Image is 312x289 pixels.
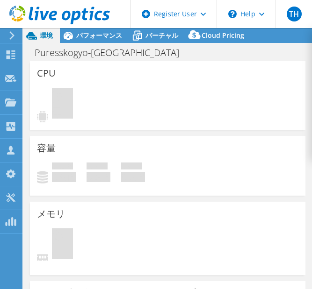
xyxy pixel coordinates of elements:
[202,31,244,40] span: Cloud Pricing
[87,162,108,172] span: 空き
[121,162,142,172] span: 合計
[37,209,65,219] h3: メモリ
[228,10,237,18] svg: \n
[30,48,194,58] h1: Puresskogyo-[GEOGRAPHIC_DATA]
[52,172,76,182] h4: 0 GiB
[121,172,145,182] h4: 0 GiB
[52,88,73,121] span: 保留中
[37,68,56,78] h3: CPU
[52,228,73,261] span: 保留中
[287,7,302,21] span: TH
[37,143,56,153] h3: 容量
[87,172,110,182] h4: 0 GiB
[52,162,73,172] span: 使用済み
[40,31,53,40] span: 環境
[145,31,178,40] span: バーチャル
[76,31,122,40] span: パフォーマンス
